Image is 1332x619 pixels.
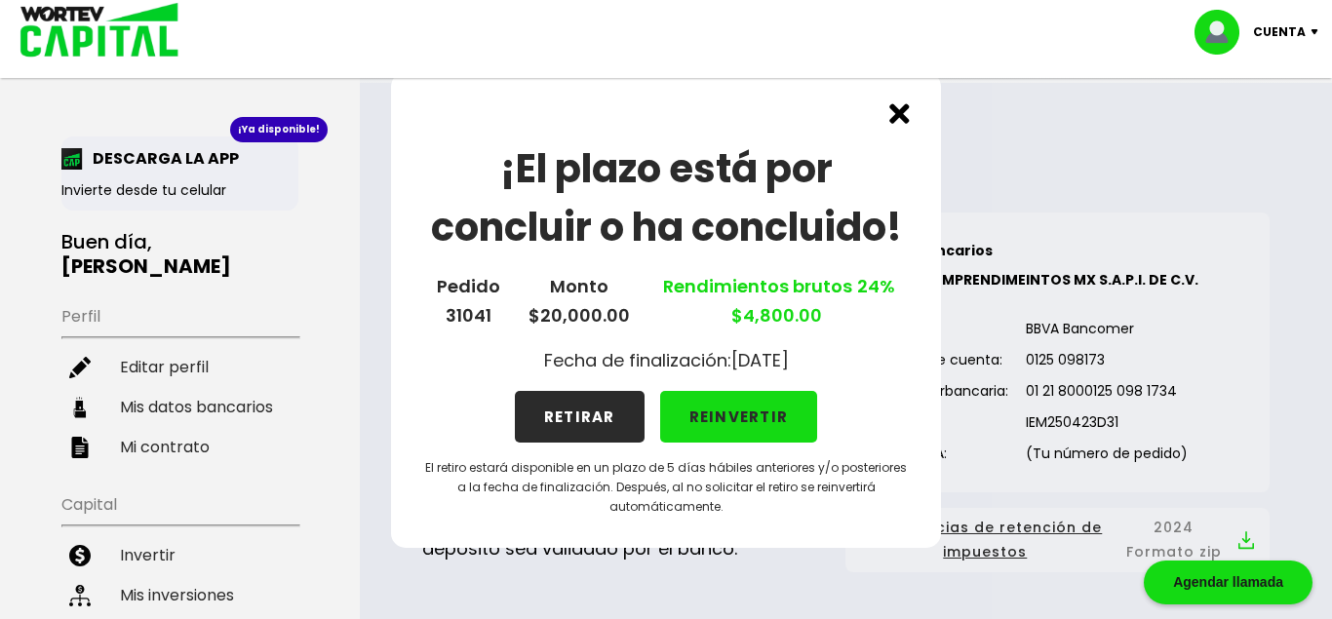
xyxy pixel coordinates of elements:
[437,272,500,330] p: Pedido 31041
[1144,561,1312,604] div: Agendar llamada
[422,458,910,517] p: El retiro estará disponible en un plazo de 5 días hábiles anteriores y/o posteriores a la fecha d...
[889,103,910,124] img: cross.ed5528e3.svg
[422,139,910,256] h1: ¡El plazo está por concluir o ha concluido!
[1195,10,1253,55] img: profile-image
[1306,29,1332,35] img: icon-down
[529,272,630,330] p: Monto $20,000.00
[852,274,895,298] span: 24%
[544,346,789,375] p: Fecha de finalización: [DATE]
[660,391,818,443] button: REINVERTIR
[658,274,895,328] a: Rendimientos brutos $4,800.00
[1253,18,1306,47] p: Cuenta
[515,391,645,443] button: RETIRAR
